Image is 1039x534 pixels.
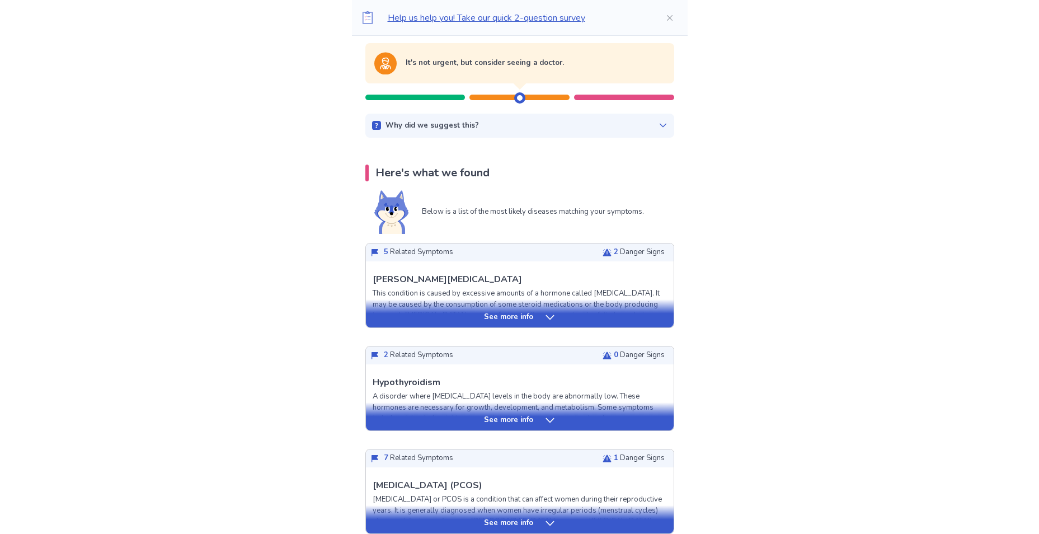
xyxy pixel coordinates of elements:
p: Here's what we found [375,165,490,181]
p: Related Symptoms [384,453,453,464]
p: See more info [484,415,533,426]
p: See more info [484,312,533,323]
img: Shiba [374,190,408,234]
p: Help us help you! Take our quick 2-question survey [388,11,647,25]
p: [PERSON_NAME][MEDICAL_DATA] [373,273,522,286]
span: 2 [614,247,618,257]
span: 2 [384,350,388,360]
p: Hypothyroidism [373,376,440,389]
p: It's not urgent, but consider seeing a doctor. [406,58,564,69]
p: [MEDICAL_DATA] (PCOS) [373,479,482,492]
p: Danger Signs [614,350,665,361]
p: Danger Signs [614,453,665,464]
p: A disorder where [MEDICAL_DATA] levels in the body are abnormally low. These hormones are necessa... [373,391,667,457]
p: Related Symptoms [384,247,453,258]
p: See more info [484,518,533,529]
span: 7 [384,453,388,463]
p: Why did we suggest this? [385,120,479,132]
span: 0 [614,350,618,360]
p: This condition is caused by excessive amounts of a hormone called [MEDICAL_DATA]. It may be cause... [373,288,667,354]
span: 1 [614,453,618,463]
p: Related Symptoms [384,350,453,361]
span: 5 [384,247,388,257]
p: Below is a list of the most likely diseases matching your symptoms. [422,207,644,218]
p: Danger Signs [614,247,665,258]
